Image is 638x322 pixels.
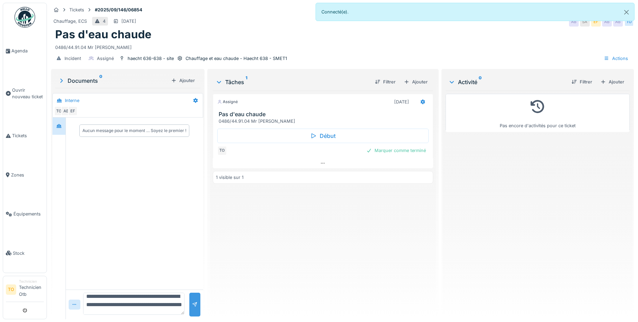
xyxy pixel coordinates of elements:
[64,55,81,62] div: Incident
[219,118,430,124] div: 0486/44.91.04 Mr [PERSON_NAME]
[19,279,44,284] div: Technicien
[619,3,634,21] button: Close
[19,279,44,300] li: Technicien Otb
[569,17,579,27] div: AB
[401,77,430,87] div: Ajouter
[450,97,625,129] div: Pas encore d'activités pour ce ticket
[591,17,601,27] div: EF
[13,250,44,256] span: Stock
[3,194,47,233] a: Équipements
[448,78,566,86] div: Activité
[6,284,16,295] li: TO
[128,55,174,62] div: haecht 636-638 - site
[99,77,102,85] sup: 0
[121,18,136,24] div: [DATE]
[217,99,238,105] div: Assigné
[372,77,398,87] div: Filtrer
[69,7,84,13] div: Tickets
[219,111,430,118] h3: Pas d'eau chaude
[12,132,44,139] span: Tickets
[11,48,44,54] span: Agenda
[394,99,409,105] div: [DATE]
[624,17,634,27] div: TO
[216,174,243,181] div: 1 visible sur 1
[601,53,631,63] div: Actions
[55,28,151,41] h1: Pas d'eau chaude
[316,3,635,21] div: Connecté(e).
[217,129,429,143] div: Début
[68,106,78,116] div: EF
[6,279,44,302] a: TO TechnicienTechnicien Otb
[97,55,114,62] div: Assigné
[613,17,623,27] div: AB
[246,78,247,86] sup: 1
[186,55,287,62] div: Chauffage et eau chaude - Haecht 638 - SMET1
[168,76,198,85] div: Ajouter
[3,234,47,273] a: Stock
[55,41,630,51] div: 0486/44.91.04 Mr [PERSON_NAME]
[54,106,64,116] div: TO
[598,77,627,87] div: Ajouter
[103,18,106,24] div: 4
[65,97,79,104] div: Interne
[61,106,71,116] div: AB
[363,146,429,155] div: Marquer comme terminé
[92,7,145,13] strong: #2025/09/146/06854
[3,155,47,194] a: Zones
[580,17,590,27] div: SA
[3,70,47,116] a: Ouvrir nouveau ticket
[12,87,44,100] span: Ouvrir nouveau ticket
[216,78,369,86] div: Tâches
[14,7,35,28] img: Badge_color-CXgf-gQk.svg
[3,31,47,70] a: Agenda
[13,211,44,217] span: Équipements
[11,172,44,178] span: Zones
[569,77,595,87] div: Filtrer
[58,77,168,85] div: Documents
[82,128,186,134] div: Aucun message pour le moment … Soyez le premier !
[479,78,482,86] sup: 0
[53,18,87,24] div: Chauffage, ECS
[602,17,612,27] div: AB
[217,146,227,155] div: TO
[3,116,47,155] a: Tickets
